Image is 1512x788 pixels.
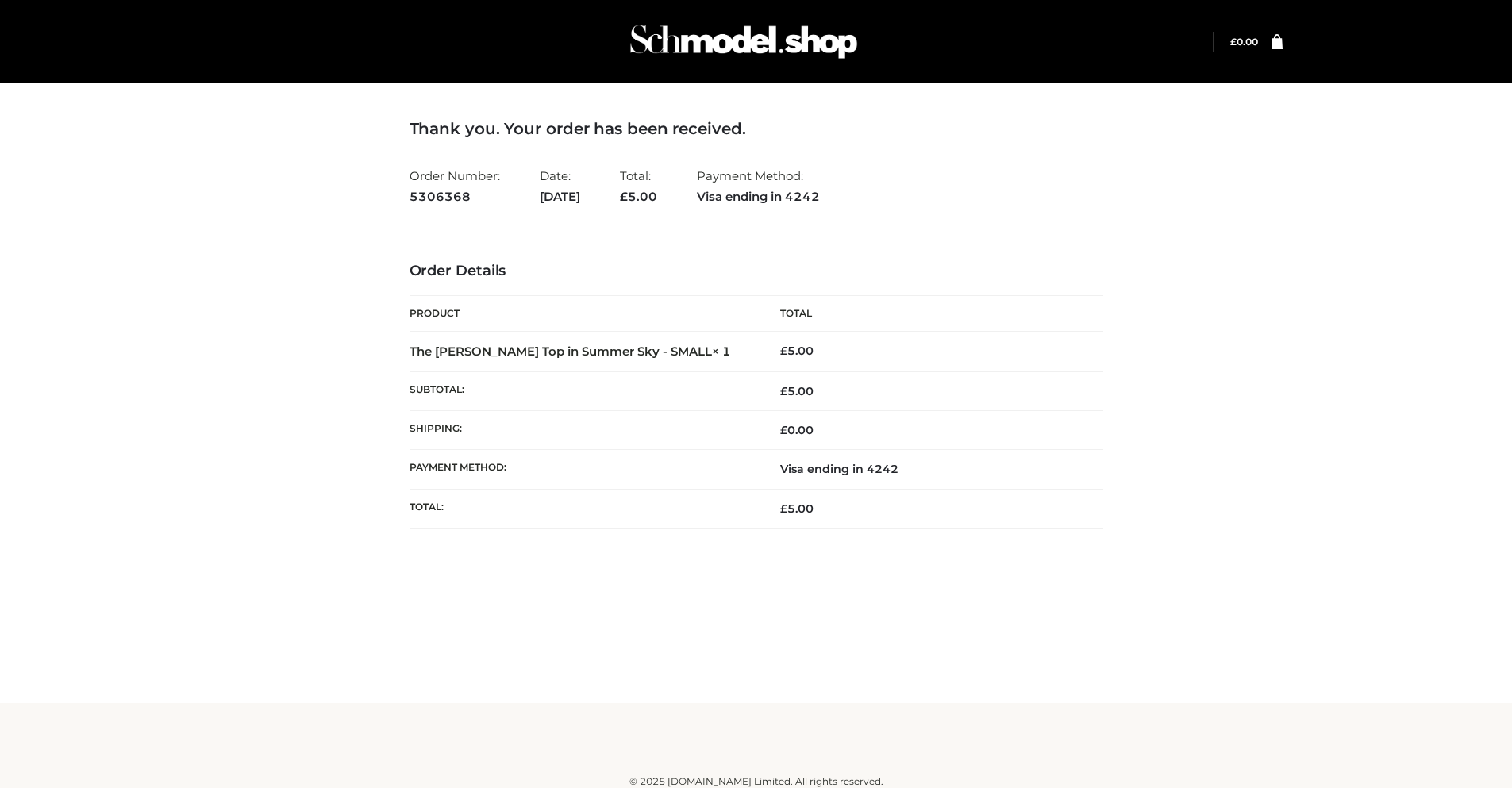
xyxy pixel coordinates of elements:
[697,186,820,207] strong: Visa ending in 4242
[410,450,756,489] th: Payment method:
[780,344,787,358] span: £
[697,162,820,210] li: Payment Method:
[780,502,814,516] span: 5.00
[410,162,500,210] li: Order Number:
[410,344,731,359] strong: The [PERSON_NAME] Top in Summer Sky - SMALL
[1230,36,1258,48] bdi: 0.00
[712,344,731,359] strong: × 1
[756,450,1103,489] td: Visa ending in 4242
[780,423,814,437] bdi: 0.00
[780,423,787,437] span: £
[410,119,1103,138] h3: Thank you. Your order has been received.
[540,162,580,210] li: Date:
[410,411,756,450] th: Shipping:
[410,296,756,332] th: Product
[410,371,756,410] th: Subtotal:
[780,384,787,398] span: £
[410,263,1103,280] h3: Order Details
[620,162,657,210] li: Total:
[540,186,580,207] strong: [DATE]
[1230,36,1258,48] a: £0.00
[780,384,814,398] span: 5.00
[410,489,756,528] th: Total:
[756,296,1103,332] th: Total
[1230,36,1237,48] span: £
[780,344,814,358] bdi: 5.00
[625,10,863,73] img: Schmodel Admin 964
[620,189,657,204] span: 5.00
[620,189,628,204] span: £
[410,186,500,207] strong: 5306368
[780,502,787,516] span: £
